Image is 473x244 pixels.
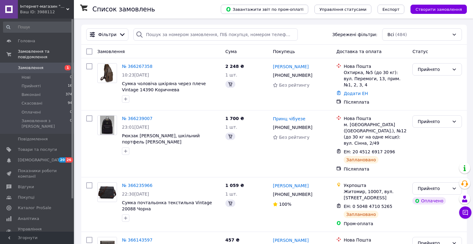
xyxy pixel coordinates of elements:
[98,31,116,38] span: Фільтри
[459,206,471,219] button: Чат з покупцем
[382,7,400,12] span: Експорт
[378,5,405,14] button: Експорт
[344,99,407,105] div: Післяплата
[412,197,446,205] div: Оплачено
[273,64,309,70] a: [PERSON_NAME]
[226,6,303,12] span: Завантажити звіт по пром-оплаті
[97,49,125,54] span: Замовлення
[387,31,394,38] span: Всі
[279,135,309,140] span: Без рейтингу
[344,166,407,172] div: Післяплата
[18,216,39,221] span: Аналітика
[18,49,74,60] span: Замовлення та повідомлення
[66,157,73,163] span: 26
[344,122,407,146] div: м. [GEOGRAPHIC_DATA] ([GEOGRAPHIC_DATA].), №12 (до 30 кг на одне місце): вул. Сінна, 2/49
[68,101,72,106] span: 94
[97,115,117,135] a: Фото товару
[18,65,43,71] span: Замовлення
[122,200,212,211] a: Сумка почтальонка текстильна Vintage 20088 Чорна
[225,238,240,242] span: 457 ₴
[225,72,237,77] span: 1 шт.
[225,116,244,121] span: 1 700 ₴
[97,182,117,202] a: Фото товару
[66,92,72,97] span: 374
[18,195,34,200] span: Покупці
[344,237,407,243] div: Нова Пошта
[20,9,74,15] div: Ваш ID: 3988112
[122,64,152,69] a: № 366267358
[18,184,34,190] span: Відгуки
[22,75,30,80] span: Нові
[344,91,368,96] a: Додати ЕН
[344,188,407,201] div: Житомир, 10007, вул. [STREET_ADDRESS]
[418,185,449,192] div: Прийнято
[272,190,313,199] div: [PHONE_NUMBER]
[22,110,41,115] span: Оплачені
[122,238,152,242] a: № 366143597
[273,116,305,122] a: Принц чібуезе
[22,118,70,129] span: Замовлення з [PERSON_NAME]
[404,6,467,11] a: Створити замовлення
[273,49,295,54] span: Покупець
[332,31,377,38] span: Збережені фільтри:
[18,157,63,163] span: [DEMOGRAPHIC_DATA]
[336,49,382,54] span: Доставка та оплата
[415,7,462,12] span: Створити замовлення
[22,101,42,106] span: Скасовані
[97,63,117,83] a: Фото товару
[344,156,378,163] div: Заплановано
[98,185,117,199] img: Фото товару
[20,4,66,9] span: Інтернет-магазин "Bag Market"
[344,115,407,122] div: Нова Пошта
[279,202,291,207] span: 100%
[22,92,41,97] span: Виконані
[225,192,237,196] span: 1 шт.
[68,83,72,89] span: 16
[221,5,308,14] button: Завантажити звіт по пром-оплаті
[122,133,200,144] a: Рюкзак [PERSON_NAME], шкільний портфель [PERSON_NAME]
[344,204,392,209] span: ЕН: 0 5048 4710 5265
[70,118,72,129] span: 0
[122,81,206,92] a: Сумка чоловіча шкіряна через плече Vintage 14390 Коричнева
[272,123,313,132] div: [PHONE_NUMBER]
[18,205,51,211] span: Каталог ProSale
[65,65,71,70] span: 1
[18,168,57,179] span: Показники роботи компанії
[18,38,35,44] span: Головна
[122,116,152,121] a: № 366239007
[70,110,72,115] span: 0
[18,226,57,238] span: Управління сайтом
[273,237,309,243] a: [PERSON_NAME]
[395,32,407,37] span: (484)
[344,69,407,88] div: Охтирка, №5 (до 30 кг): вул. Перемоги, 13, прим. №1, 2, 3, 4
[225,183,244,188] span: 1 059 ₴
[225,49,237,54] span: Cума
[418,118,449,125] div: Прийнято
[273,183,309,189] a: [PERSON_NAME]
[344,211,378,218] div: Заплановано
[122,183,152,188] a: № 366235966
[418,66,449,73] div: Прийнято
[18,136,48,142] span: Повідомлення
[18,147,57,152] span: Товари та послуги
[122,125,149,130] span: 23:01[DATE]
[314,5,371,14] button: Управління статусами
[100,116,115,135] img: Фото товару
[225,64,244,69] span: 2 248 ₴
[92,6,155,13] h1: Список замовлень
[272,71,313,80] div: [PHONE_NUMBER]
[3,22,73,33] input: Пошук
[59,157,66,163] span: 20
[99,64,115,83] img: Фото товару
[22,83,41,89] span: Прийняті
[412,49,428,54] span: Статус
[410,5,467,14] button: Створити замовлення
[122,192,149,196] span: 22:30[DATE]
[122,72,149,77] span: 10:23[DATE]
[344,182,407,188] div: Укрпошта
[70,75,72,80] span: 0
[344,221,407,227] div: Пром-оплата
